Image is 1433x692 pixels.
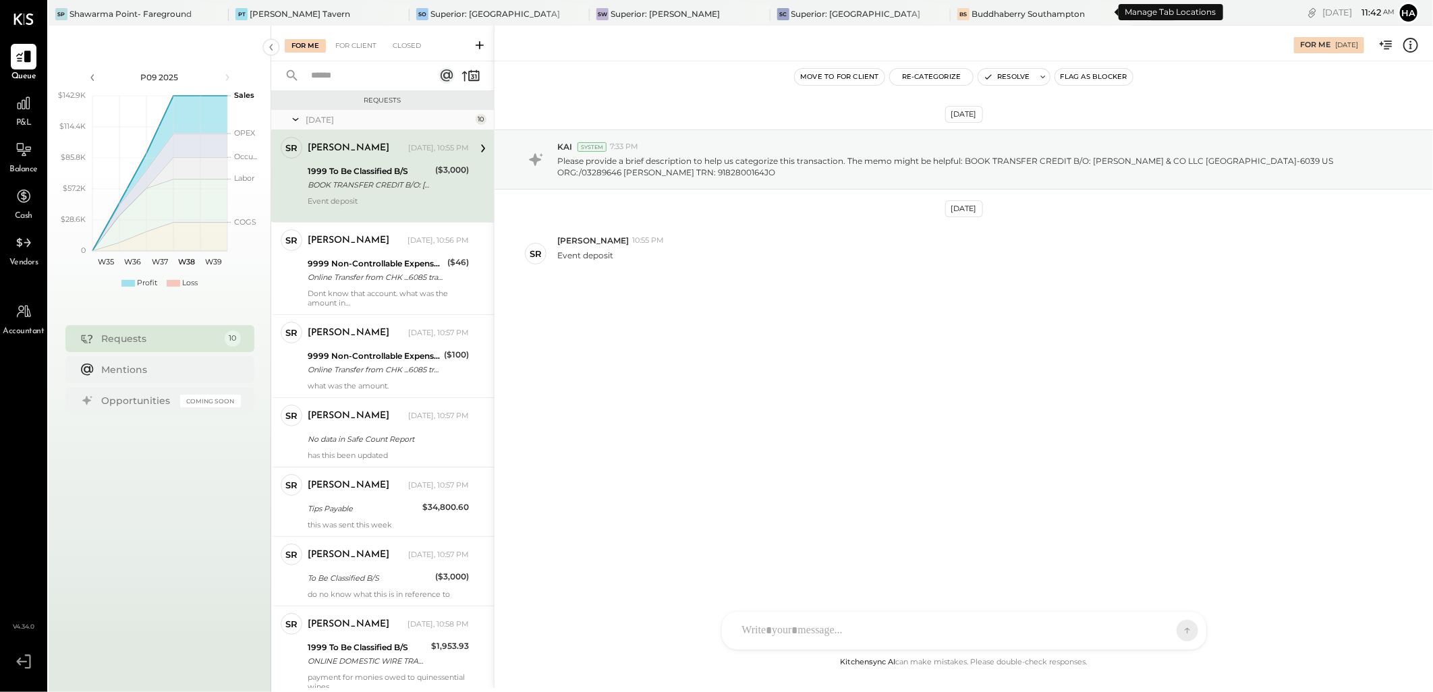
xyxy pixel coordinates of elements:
div: For Me [285,39,326,53]
span: Accountant [3,326,45,338]
div: Superior: [GEOGRAPHIC_DATA] [430,8,560,20]
div: Tips Payable [308,502,418,515]
div: [DATE], 10:58 PM [408,619,469,630]
div: Superior: [PERSON_NAME] [611,8,720,20]
span: 10:55 PM [632,235,664,246]
div: Opportunities [102,394,173,407]
text: 0 [81,246,86,255]
div: Event deposit [308,196,469,215]
span: KAI [557,141,572,152]
div: do no know what this is in reference to [308,589,469,599]
div: Requests [102,332,218,345]
div: [PERSON_NAME] [308,618,389,631]
a: Queue [1,44,47,83]
text: $28.6K [61,214,86,224]
div: [DATE] [945,106,983,123]
div: [PERSON_NAME] [308,548,389,562]
div: 9999 Non-Controllable Expenses:Other Income and Expenses:To Be Classified P&L [308,349,440,363]
text: $142.9K [58,90,86,100]
div: [PERSON_NAME] Tavern [250,8,350,20]
div: 10 [476,114,486,125]
div: has this been updated [308,451,469,460]
div: this was sent this week [308,520,469,529]
div: [PERSON_NAME] [308,409,389,423]
div: Mentions [102,363,234,376]
div: ($3,000) [435,163,469,177]
span: Vendors [9,257,38,269]
div: SR [285,326,298,339]
div: ($46) [447,256,469,269]
div: SR [285,618,298,631]
div: 10 [225,330,241,347]
div: [PERSON_NAME] [308,326,389,340]
p: Event deposit [557,250,613,272]
button: Move to for client [795,69,884,85]
div: SP [55,8,67,20]
div: Closed [386,39,428,53]
div: ($100) [444,348,469,362]
div: To Be Classified B/S [308,571,431,585]
a: Cash [1,183,47,223]
div: BS [957,8,970,20]
button: Re-Categorize [890,69,974,85]
div: Online Transfer from CHK ...6085 transaction#: 24132345657 [308,270,443,284]
text: COGS [234,217,256,227]
text: $57.2K [63,183,86,193]
a: Accountant [1,299,47,338]
button: Resolve [978,69,1035,85]
div: Loss [182,278,198,289]
div: SR [285,548,298,561]
div: 9999 Non-Controllable Expenses:Other Income and Expenses:To Be Classified P&L [308,257,443,270]
div: Coming Soon [180,395,241,407]
div: Dont know that account. what was the amount in [308,289,469,308]
div: SR [530,248,542,260]
div: [PERSON_NAME] [308,479,389,492]
div: P09 2025 [103,71,217,83]
div: For Client [329,39,383,53]
div: Requests [278,96,487,105]
div: SR [285,479,298,492]
div: System [578,142,607,152]
div: $1,953.93 [431,639,469,653]
text: Sales [234,90,254,100]
div: [DATE], 10:55 PM [408,143,469,154]
div: [DATE] [945,200,983,217]
div: [DATE] [1335,40,1358,50]
div: SW [596,8,609,20]
div: SR [285,409,298,422]
text: W36 [124,257,141,266]
a: Vendors [1,230,47,269]
div: No data in Safe Count Report [308,432,465,446]
text: W37 [152,257,168,266]
div: PT [235,8,248,20]
div: 1999 To Be Classified B/S [308,641,427,654]
a: P&L [1,90,47,129]
text: W38 [178,257,195,266]
p: Please provide a brief description to help us categorize this transaction. The memo might be help... [557,155,1379,178]
div: [DATE], 10:57 PM [408,550,469,560]
div: BOOK TRANSFER CREDIT B/O: [PERSON_NAME] & CO LLC [GEOGRAPHIC_DATA]-6039 US ORG:/03289646 [PERSON_... [308,178,431,192]
div: payment for monies owed to quinessential wines [308,672,469,691]
div: $34,800.60 [422,500,469,514]
text: $114.4K [59,121,86,131]
span: P&L [16,117,32,129]
button: Flag as Blocker [1055,69,1133,85]
div: Superior: [GEOGRAPHIC_DATA] [791,8,921,20]
span: Balance [9,164,38,176]
div: For Me [1300,40,1330,51]
div: [PERSON_NAME] [308,234,389,248]
div: [DATE], 10:57 PM [408,411,469,422]
text: Labor [234,174,254,183]
div: [PERSON_NAME] [308,142,389,155]
text: Occu... [234,152,257,161]
div: [DATE], 10:56 PM [408,235,469,246]
div: SC [777,8,789,20]
button: Ha [1398,2,1420,24]
div: Profit [137,278,157,289]
div: [DATE] [1322,6,1395,19]
div: SO [416,8,428,20]
div: [DATE], 10:57 PM [408,328,469,339]
text: W35 [98,257,114,266]
div: what was the amount. [308,381,469,391]
div: [DATE] [306,114,472,125]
